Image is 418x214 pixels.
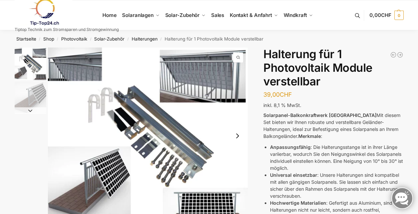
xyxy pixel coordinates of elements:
[263,112,376,118] strong: Solarpanel-Balkonkraftwerk [GEOGRAPHIC_DATA]
[15,82,46,113] img: Halterung-Balkonkraftwerk
[227,0,281,30] a: Kontakt & Anfahrt
[369,5,403,25] a: 0,00CHF 0
[119,0,162,30] a: Solaranlagen
[43,36,54,42] a: Shop
[270,200,326,206] strong: Hochwertige Materialien
[87,37,94,42] span: /
[15,48,46,80] img: Aufstaenderung-Balkonkraftwerk_713x
[280,91,292,98] span: CHF
[298,133,321,139] strong: Merkmale
[132,36,158,42] a: Halterungen
[381,12,391,18] span: CHF
[13,81,46,114] li: 2 / 2
[94,36,124,42] a: Solar-Zubehör
[230,12,272,18] span: Kontakt & Anfahrt
[165,12,200,18] span: Solar-Zubehör
[122,12,154,18] span: Solaranlagen
[124,37,131,42] span: /
[284,12,307,18] span: Windkraft
[162,0,208,30] a: Solar-Zubehör
[270,144,403,171] li: : Die Halterungsstange ist in ihrer Länge variierbar, wodurch Sie den Neigungswinkel des Solarpan...
[211,12,224,18] span: Sales
[61,36,87,42] a: Photovoltaik
[394,11,404,20] span: 0
[390,52,397,58] a: Universal Halterung für Balkon, Wand, Dach
[270,172,317,178] strong: Universal einsetzbar
[263,112,403,140] p: Mit diesem Set bieten wir Ihnen robuste und verstellbare Geländer-Halterungen, ideal zur Befestig...
[263,48,403,88] h1: Halterung für 1 Photovoltaik Module verstellbar
[13,48,46,81] li: 1 / 2
[270,171,403,199] li: : Unsere Halterungen sind kompatibel mit allen gängigen Solarpanels. Sie lassen sich einfach und ...
[36,37,43,42] span: /
[281,0,316,30] a: Windkraft
[16,36,36,42] a: Startseite
[3,30,415,48] nav: Breadcrumb
[158,37,165,42] span: /
[208,0,227,30] a: Sales
[397,52,403,58] a: Halterung für 2 Photovoltaikmodule verstellbar
[369,12,391,18] span: 0,00
[230,129,244,143] button: Next slide
[15,28,119,32] p: Tiptop Technik zum Stromsparen und Stromgewinnung
[15,107,46,114] button: Next slide
[270,144,311,150] strong: Anpassungsfähig
[263,91,292,98] bdi: 39,00
[54,37,61,42] span: /
[263,102,301,108] span: inkl. 8,1 % MwSt.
